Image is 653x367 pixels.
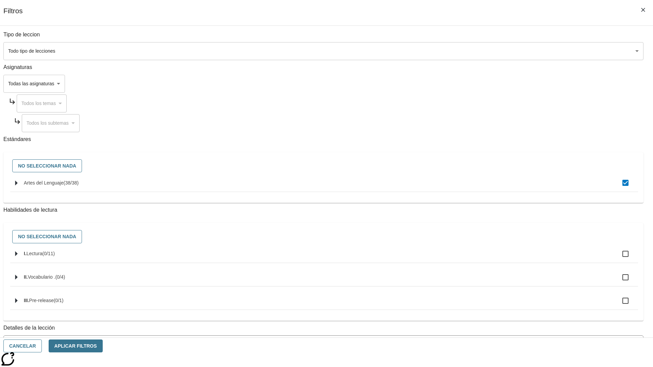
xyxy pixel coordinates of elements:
button: Aplicar Filtros [49,339,103,353]
p: Tipo de leccion [3,31,643,39]
div: Seleccione un tipo de lección [3,42,643,60]
button: Cancelar [3,339,42,353]
span: II. [24,274,28,280]
span: Lectura [27,251,43,256]
div: Seleccione una Asignatura [3,75,65,93]
span: Artes del Lenguaje [24,180,64,186]
h1: Filtros [3,7,23,25]
span: III. [24,298,29,303]
span: 38 estándares seleccionados/38 estándares en grupo [64,180,79,186]
p: Asignaturas [3,64,643,71]
div: Seleccione habilidades [9,228,638,245]
p: Detalles de la lección [3,324,643,332]
span: 0 estándares seleccionados/4 estándares en grupo [55,274,65,280]
p: Habilidades de lectura [3,206,643,214]
span: 0 estándares seleccionados/1 estándares en grupo [54,298,64,303]
span: I. [24,251,27,256]
span: 0 estándares seleccionados/11 estándares en grupo [42,251,55,256]
div: Seleccione una Asignatura [17,94,67,112]
button: No seleccionar nada [12,159,82,173]
button: No seleccionar nada [12,230,82,243]
ul: Seleccione habilidades [10,245,638,315]
p: Estándares [3,136,643,143]
div: La Actividad cubre los factores a considerar para el ajuste automático del lexile [4,336,643,350]
span: Vocabulario . [28,274,55,280]
button: Cerrar los filtros del Menú lateral [636,3,650,17]
span: Pre-release [29,298,54,303]
ul: Seleccione estándares [10,174,638,197]
div: Seleccione una Asignatura [22,114,80,132]
div: Seleccione estándares [9,158,638,174]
